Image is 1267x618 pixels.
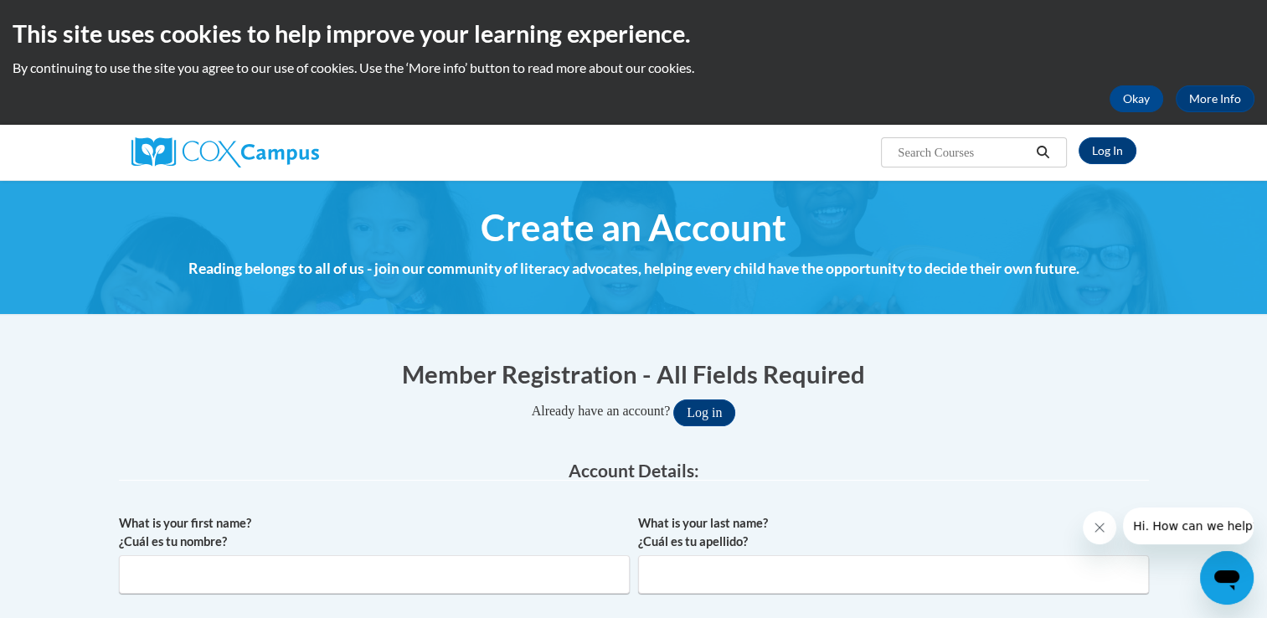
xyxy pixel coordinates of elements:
[1123,507,1254,544] iframe: Message from company
[119,555,630,594] input: Metadata input
[638,514,1149,551] label: What is your last name? ¿Cuál es tu apellido?
[1200,551,1254,605] iframe: Button to launch messaging window
[10,12,136,25] span: Hi. How can we help?
[1030,142,1055,162] button: Search
[673,399,735,426] button: Log in
[896,142,1030,162] input: Search Courses
[1079,137,1136,164] a: Log In
[131,137,319,167] img: Cox Campus
[532,404,671,418] span: Already have an account?
[1110,85,1163,112] button: Okay
[1176,85,1254,112] a: More Info
[119,357,1149,391] h1: Member Registration - All Fields Required
[569,460,699,481] span: Account Details:
[1083,511,1116,544] iframe: Close message
[481,205,786,250] span: Create an Account
[638,555,1149,594] input: Metadata input
[119,514,630,551] label: What is your first name? ¿Cuál es tu nombre?
[13,59,1254,77] p: By continuing to use the site you agree to our use of cookies. Use the ‘More info’ button to read...
[119,258,1149,280] h4: Reading belongs to all of us - join our community of literacy advocates, helping every child have...
[13,17,1254,50] h2: This site uses cookies to help improve your learning experience.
